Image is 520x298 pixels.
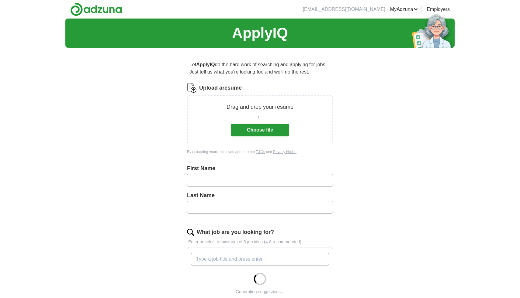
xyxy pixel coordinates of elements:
[70,2,122,16] img: Adzuna logo
[187,164,333,173] label: First Name
[187,191,333,200] label: Last Name
[191,253,329,265] input: Type a job title and press enter
[256,150,265,154] a: T&Cs
[231,124,289,136] button: Choose file
[197,228,274,236] label: What job are you looking for?
[427,6,450,13] a: Employers
[199,84,242,92] label: Upload a resume
[187,149,333,155] div: By uploading your resume you agree to our and .
[196,62,215,67] strong: ApplyIQ
[187,59,333,78] p: Let do the hard work of searching and applying for jobs. Just tell us what you're looking for, an...
[390,6,418,13] a: MyAdzuna
[187,239,333,245] p: Enter or select a minimum of 3 job titles (4-8 recommended)
[187,229,194,236] img: search.png
[232,22,288,44] h1: ApplyIQ
[303,6,385,13] li: [EMAIL_ADDRESS][DOMAIN_NAME]
[273,150,296,154] a: Privacy Notice
[227,103,293,111] p: Drag and drop your resume
[236,289,284,295] div: Generating suggestions...
[187,83,197,93] img: CV Icon
[258,114,262,120] span: or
